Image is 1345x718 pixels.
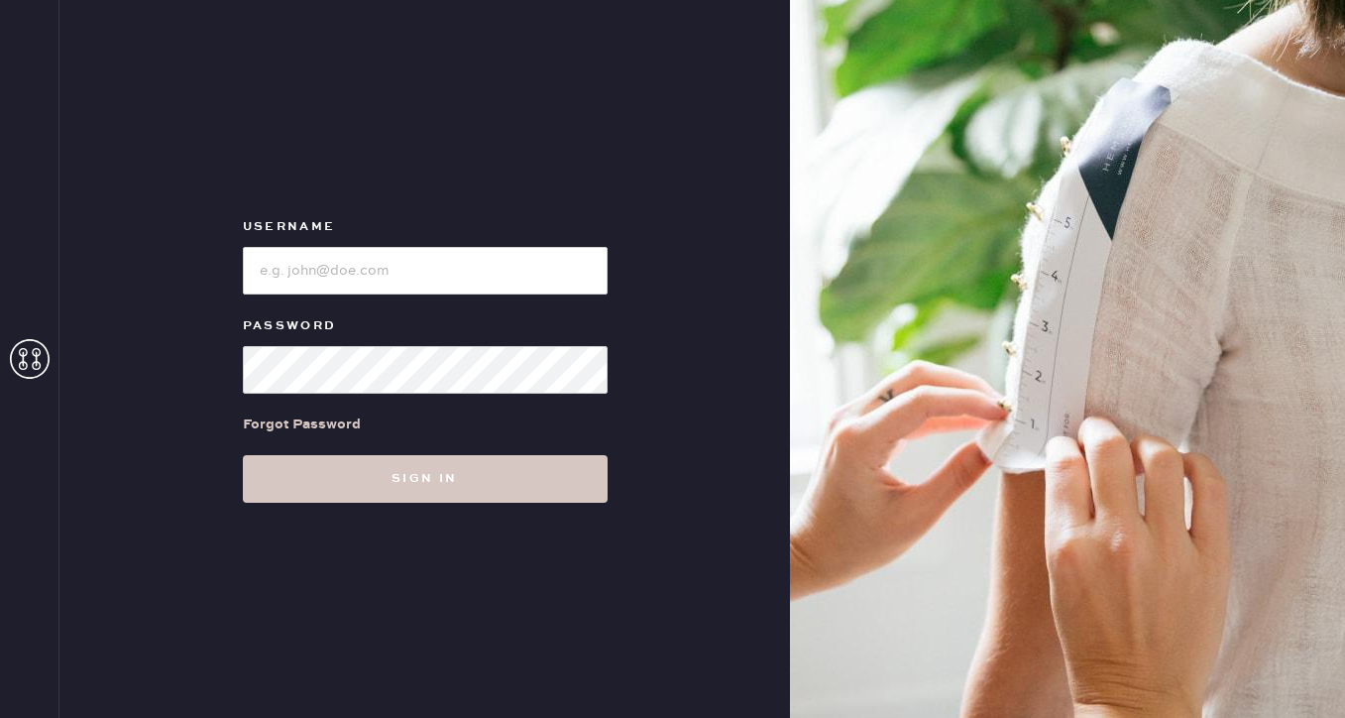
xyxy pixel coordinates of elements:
[243,215,608,239] label: Username
[243,247,608,295] input: e.g. john@doe.com
[243,455,608,503] button: Sign in
[243,314,608,338] label: Password
[243,394,361,455] a: Forgot Password
[243,414,361,435] div: Forgot Password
